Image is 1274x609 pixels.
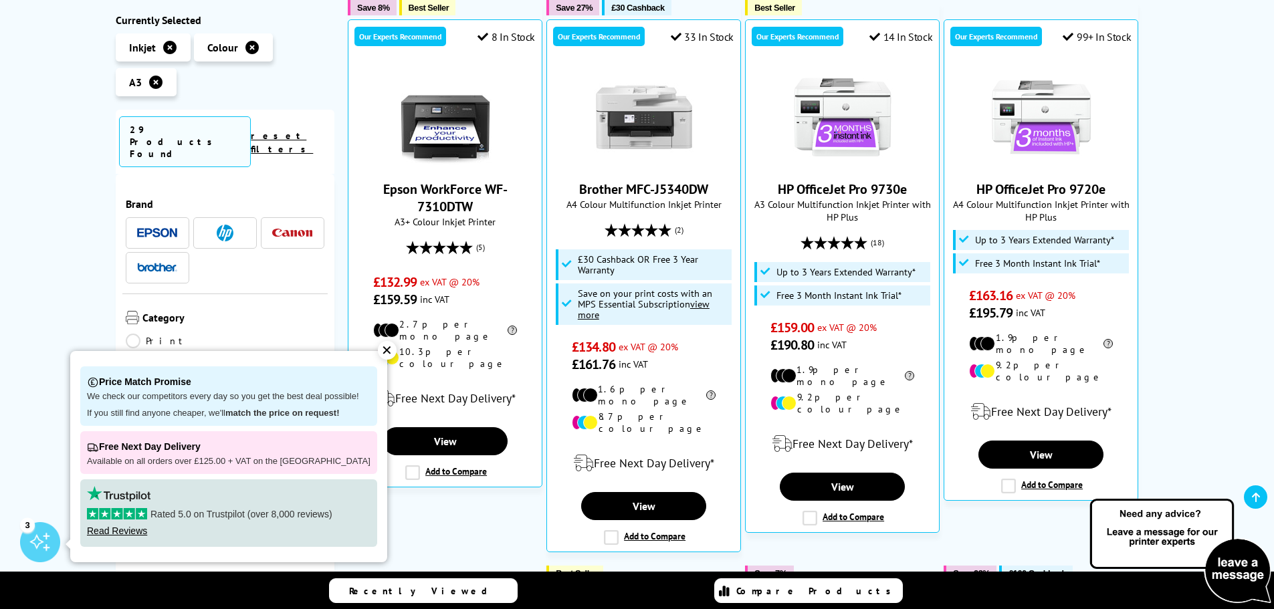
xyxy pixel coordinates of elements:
a: View [978,441,1103,469]
div: modal_delivery [951,393,1131,431]
img: Epson WorkForce WF-7310DTW [395,67,496,167]
a: HP OfficeJet Pro 9720e [991,156,1091,170]
span: Free 3 Month Instant Ink Trial* [776,290,901,301]
span: £163.16 [969,287,1013,304]
div: Currently Selected [116,13,335,27]
span: ex VAT @ 20% [619,340,678,353]
span: inc VAT [420,293,449,306]
img: HP OfficeJet Pro 9720e [991,67,1091,167]
img: HP [217,225,233,241]
u: view more [578,297,710,321]
a: Compare Products [714,578,903,603]
span: £100 Cashback [1008,568,1066,578]
li: 2.7p per mono page [373,318,517,342]
span: Colour [207,41,238,54]
p: We check our competitors every day so you get the best deal possible! [87,391,370,402]
div: Our Experts Recommend [553,27,645,46]
span: Save on your print costs with an MPS Essential Subscription [578,287,712,321]
a: reset filters [251,130,313,155]
span: A4 Colour Multifunction Inkjet Printer with HP Plus [951,198,1131,223]
li: 1.6p per mono page [572,383,716,407]
img: trustpilot rating [87,486,150,501]
span: inc VAT [817,338,847,351]
span: ex VAT @ 20% [817,321,877,334]
a: Brother MFC-J5340DW [594,156,694,170]
li: 1.9p per mono page [969,332,1113,356]
p: If you still find anyone cheaper, we'll [87,408,370,419]
a: HP OfficeJet Pro 9730e [792,156,893,170]
a: Print Only [126,334,225,363]
span: Save 8% [357,3,389,13]
a: View [780,473,904,501]
div: 14 In Stock [869,30,932,43]
span: £161.76 [572,356,615,373]
span: Up to 3 Years Extended Warranty* [975,235,1114,245]
a: View [581,492,706,520]
span: £30 Cashback OR Free 3 Year Warranty [578,254,729,275]
span: Brand [126,197,325,211]
a: Epson WorkForce WF-7310DTW [395,156,496,170]
label: Add to Compare [604,530,685,545]
span: £195.79 [969,304,1013,322]
span: (5) [476,235,485,260]
span: A4 Colour Multifunction Inkjet Printer [554,198,734,211]
a: Read Reviews [87,525,147,536]
span: £132.99 [373,273,417,291]
span: Save 7% [754,568,786,578]
span: inc VAT [1016,306,1045,319]
strong: match the price on request! [225,408,339,418]
button: £100 Cashback [999,566,1073,581]
div: Our Experts Recommend [950,27,1042,46]
span: (2) [675,217,683,243]
label: Add to Compare [803,511,884,525]
li: 8.7p per colour page [572,410,716,435]
span: Save 28% [953,568,990,578]
div: modal_delivery [355,380,535,417]
span: Free 3 Month Instant Ink Trial* [975,258,1100,269]
a: Brother [137,259,177,276]
div: Our Experts Recommend [752,27,843,46]
span: (18) [871,230,884,255]
div: modal_delivery [554,445,734,482]
img: HP OfficeJet Pro 9730e [792,67,893,167]
div: 8 In Stock [477,30,535,43]
p: Price Match Promise [87,373,370,391]
button: Best Seller [546,566,603,581]
span: Compare Products [736,585,898,597]
span: A3 Colour Multifunction Inkjet Printer with HP Plus [752,198,932,223]
a: Epson [137,225,177,241]
span: Category [142,311,325,327]
p: Free Next Day Delivery [87,438,370,456]
li: 9.2p per colour page [969,359,1113,383]
div: ✕ [378,341,397,360]
li: 10.3p per colour page [373,346,517,370]
span: Best Seller [556,568,597,578]
span: Best Seller [409,3,449,13]
span: Save 27% [556,3,593,13]
a: HP OfficeJet Pro 9730e [778,180,907,198]
a: HP [205,225,245,241]
span: Up to 3 Years Extended Warranty* [776,267,916,277]
div: modal_delivery [752,425,932,463]
img: Brother MFC-J5340DW [594,67,694,167]
span: £159.00 [770,319,814,336]
a: Recently Viewed [329,578,518,603]
p: Available on all orders over £125.00 + VAT on the [GEOGRAPHIC_DATA] [87,456,370,467]
span: Inkjet [129,41,156,54]
span: 29 Products Found [119,116,251,167]
li: 1.9p per mono page [770,364,914,388]
a: Epson WorkForce WF-7310DTW [383,180,508,215]
span: A3 [129,76,142,89]
a: Brother MFC-J5340DW [579,180,708,198]
span: ex VAT @ 20% [1016,289,1075,301]
span: A3+ Colour Inkjet Printer [355,215,535,228]
div: 99+ In Stock [1063,30,1131,43]
div: 3 [20,517,35,532]
a: HP OfficeJet Pro 9720e [976,180,1105,198]
li: 9.2p per colour page [770,391,914,415]
img: Brother [137,263,177,272]
p: Rated 5.0 on Trustpilot (over 8,000 reviews) [87,508,370,520]
img: Canon [272,229,312,237]
button: Save 7% [745,566,793,581]
span: inc VAT [619,358,648,370]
